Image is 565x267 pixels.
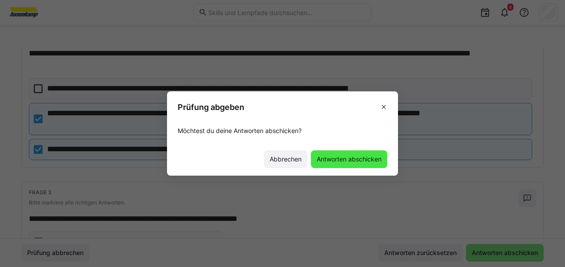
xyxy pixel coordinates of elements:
h3: Prüfung abgeben [178,102,244,112]
p: Möchtest du deine Antworten abschicken? [178,126,387,135]
span: Antworten abschicken [315,155,383,164]
button: Abbrechen [264,150,307,168]
button: Antworten abschicken [311,150,387,168]
span: Abbrechen [268,155,303,164]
